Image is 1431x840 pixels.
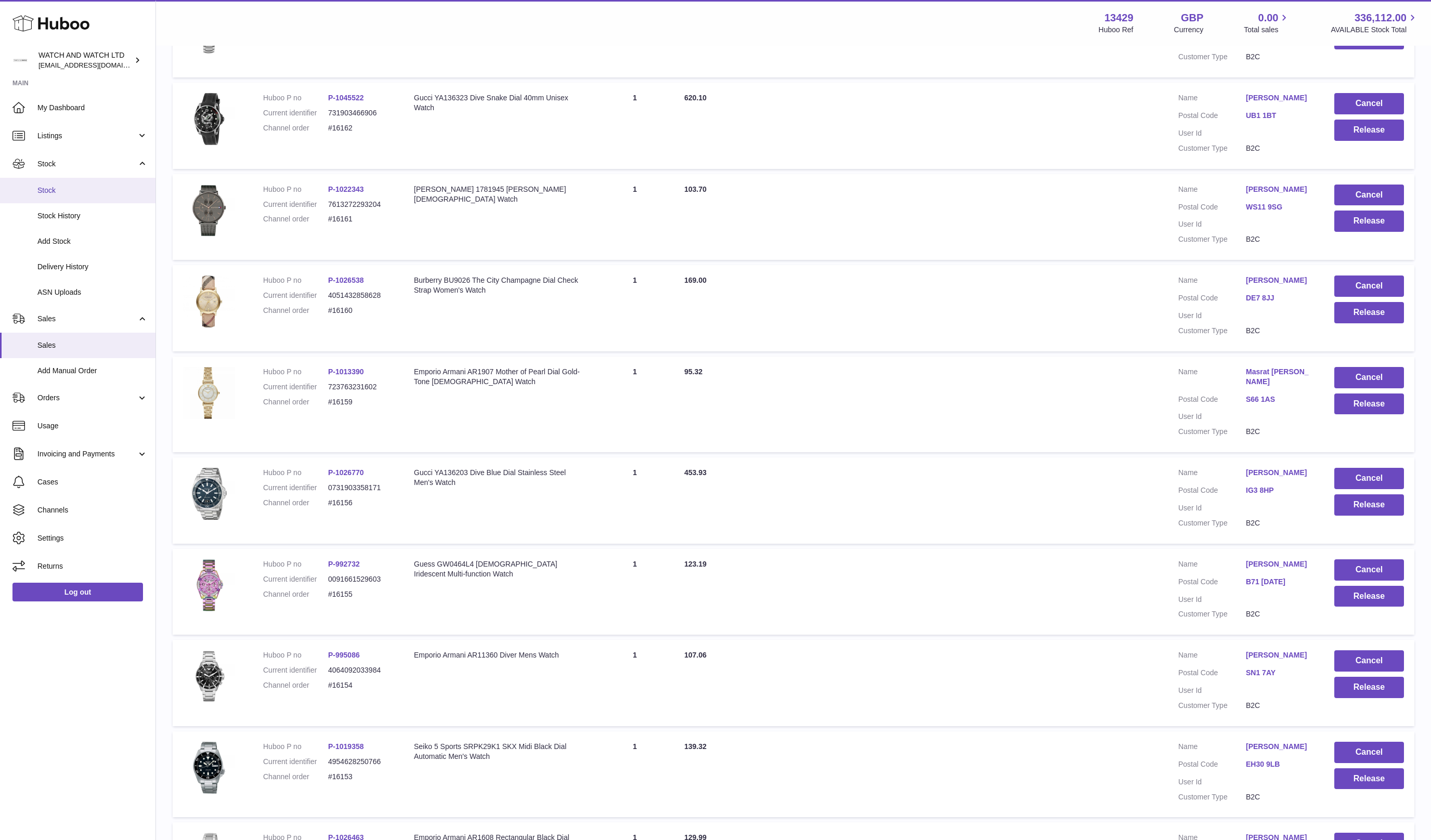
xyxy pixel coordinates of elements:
[1331,11,1419,35] a: 336,112.00 AVAILABLE Stock Total
[1334,275,1404,297] button: Cancel
[1178,395,1246,407] dt: Postal Code
[1246,759,1313,769] a: EH30 9LB
[328,772,393,782] dd: #16153
[414,650,586,660] div: Emporio Armani AR11360 Diver Mens Watch
[263,200,328,209] dt: Current identifier
[1178,650,1246,663] dt: Name
[1246,792,1313,802] dd: B2C
[1246,668,1313,678] a: SN1 7AY
[37,262,148,272] span: Delivery History
[596,549,674,635] td: 1
[1246,559,1313,569] a: [PERSON_NAME]
[183,559,235,611] img: 1718755490.png
[263,275,328,285] dt: Huboo P no
[1246,234,1313,244] dd: B2C
[263,757,328,767] dt: Current identifier
[684,560,707,568] span: 123.19
[37,237,148,246] span: Add Stock
[37,505,148,515] span: Channels
[1178,792,1246,802] dt: Customer Type
[1355,11,1407,25] span: 336,112.00
[1181,11,1203,25] strong: GBP
[684,276,707,284] span: 169.00
[263,772,328,782] dt: Channel order
[328,108,393,118] dd: 731903466906
[1104,11,1134,25] strong: 13429
[1178,234,1246,244] dt: Customer Type
[263,306,328,316] dt: Channel order
[328,367,364,376] a: P-1013390
[1178,367,1246,389] dt: Name
[1334,468,1404,489] button: Cancel
[1334,494,1404,516] button: Release
[414,93,586,113] div: Gucci YA136323 Dive Snake Dial 40mm Unisex Watch
[37,131,137,141] span: Listings
[263,367,328,377] dt: Huboo P no
[1334,93,1404,114] button: Cancel
[1178,275,1246,288] dt: Name
[1246,485,1313,495] a: IG3 8HP
[328,200,393,209] dd: 7613272293204
[37,421,148,431] span: Usage
[414,185,586,204] div: [PERSON_NAME] 1781945 [PERSON_NAME] [DEMOGRAPHIC_DATA] Watch
[328,94,364,102] a: P-1045522
[37,186,148,195] span: Stock
[1258,11,1279,25] span: 0.00
[263,397,328,407] dt: Channel order
[1178,185,1246,197] dt: Name
[263,559,328,569] dt: Huboo P no
[12,583,143,601] a: Log out
[37,211,148,221] span: Stock History
[1334,185,1404,206] button: Cancel
[1246,468,1313,478] a: [PERSON_NAME]
[1178,759,1246,772] dt: Postal Code
[1246,701,1313,711] dd: B2C
[1178,777,1246,787] dt: User Id
[1246,577,1313,587] a: B71 [DATE]
[183,93,235,145] img: 1747980034.jpg
[1178,609,1246,619] dt: Customer Type
[328,574,393,584] dd: 0091661529603
[263,382,328,392] dt: Current identifier
[1334,559,1404,581] button: Cancel
[1178,503,1246,513] dt: User Id
[183,742,235,794] img: 1731278128.png
[1178,326,1246,336] dt: Customer Type
[1178,143,1246,153] dt: Customer Type
[1244,11,1290,35] a: 0.00 Total sales
[37,449,137,459] span: Invoicing and Payments
[684,367,703,376] span: 95.32
[37,340,148,350] span: Sales
[1178,293,1246,306] dt: Postal Code
[37,103,148,113] span: My Dashboard
[1334,393,1404,415] button: Release
[1178,595,1246,605] dt: User Id
[1178,93,1246,106] dt: Name
[328,123,393,133] dd: #16162
[263,483,328,493] dt: Current identifier
[183,650,235,702] img: 1720036478.jpg
[684,94,707,102] span: 620.10
[1334,586,1404,607] button: Release
[684,742,707,751] span: 139.32
[1246,650,1313,660] a: [PERSON_NAME]
[37,159,137,169] span: Stock
[414,367,586,387] div: Emporio Armani AR1907 Mother of Pearl Dial Gold-Tone [DEMOGRAPHIC_DATA] Watch
[263,574,328,584] dt: Current identifier
[1246,326,1313,336] dd: B2C
[1334,120,1404,141] button: Release
[183,468,235,520] img: 1736241134.jpg
[1246,143,1313,153] dd: B2C
[183,367,235,419] img: 1727865049.jpg
[37,366,148,376] span: Add Manual Order
[328,397,393,407] dd: #16159
[263,498,328,508] dt: Channel order
[1246,111,1313,121] a: UB1 1BT
[1178,468,1246,480] dt: Name
[12,52,28,68] img: baris@watchandwatch.co.uk
[684,185,707,193] span: 103.70
[183,185,235,237] img: 1732797050.jpg
[328,185,364,193] a: P-1022343
[328,483,393,493] dd: 0731903358171
[263,680,328,690] dt: Channel order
